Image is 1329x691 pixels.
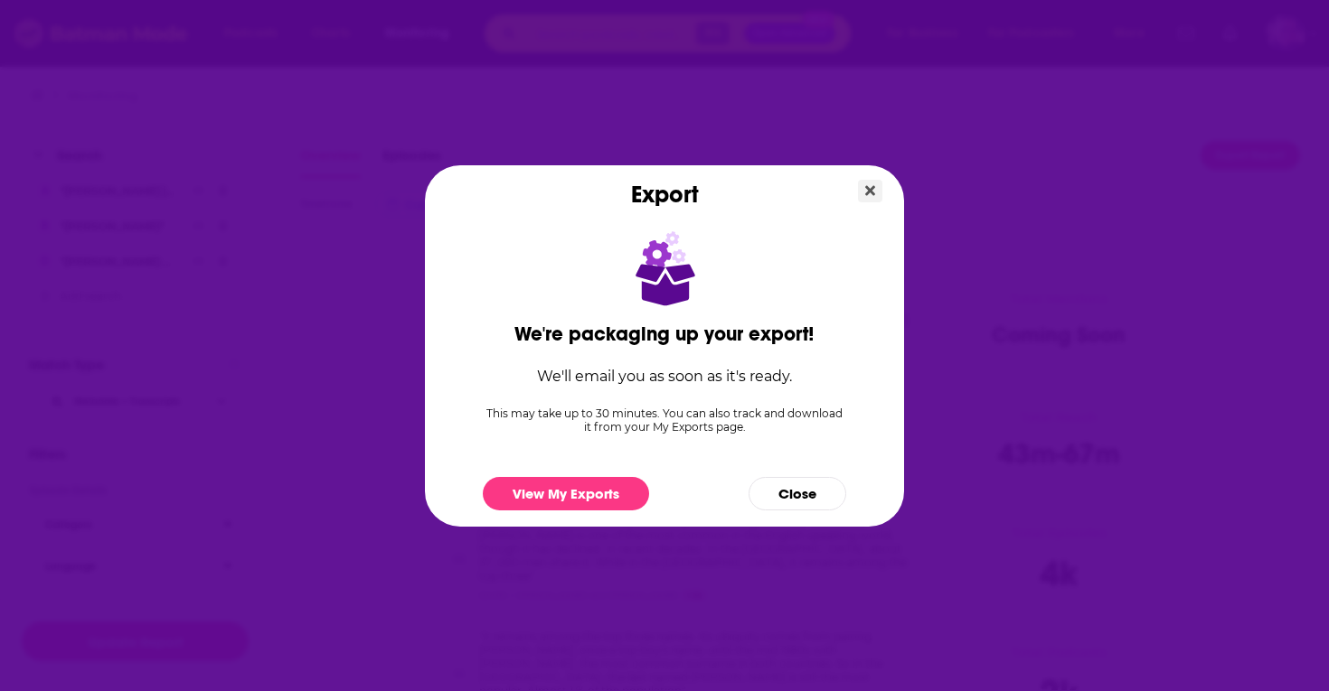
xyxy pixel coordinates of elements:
[425,180,904,229] h1: Export
[483,406,846,434] p: This may take up to 30 minutes. You can also track and download it from your My Exports page.
[483,477,649,510] a: View My Exports
[858,180,882,202] button: Close
[635,229,695,307] img: Package with cogs
[749,477,846,510] button: Close
[514,322,815,346] h2: We're packaging up your export!
[537,368,792,385] h3: We'll email you as soon as it's ready.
